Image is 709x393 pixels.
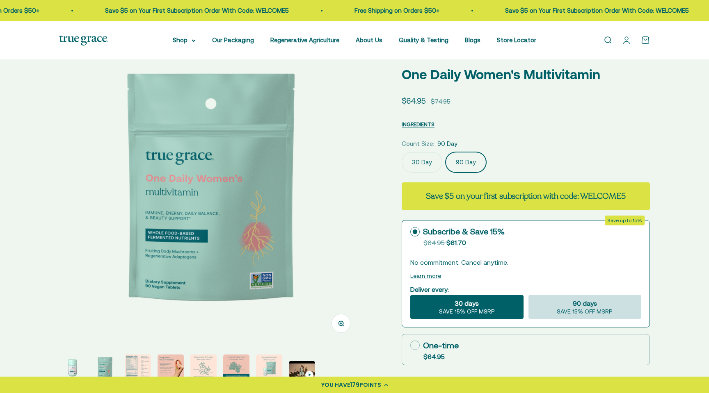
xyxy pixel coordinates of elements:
[402,95,426,107] sale-price: $64.95
[125,354,151,383] button: Go to item 3
[402,375,428,385] label: Quantity:
[402,119,435,129] button: INGREDIENTS
[402,64,650,85] p: One Daily Women's Multivitamin
[92,354,118,381] img: We select ingredients that play a concrete role in true health, and we include them at effective ...
[92,354,118,383] button: Go to item 2
[59,354,85,381] img: We select ingredients that play a concrete role in true health, and we include them at effective ...
[158,354,184,383] button: Go to item 4
[173,35,196,45] summary: Shop
[223,354,249,383] button: Go to item 6
[256,354,282,383] button: Go to item 7
[212,36,254,43] a: Our Packaging
[350,381,359,389] span: 179
[158,354,184,381] img: - 1200IU of Vitamin D3 from Lichen and 60 mcg of Vitamin K2 from Mena-Q7 - Regenerative & organic...
[437,139,457,149] span: 90 Day
[426,191,625,202] strong: Save $5 on your first subscription with code: WELCOME5
[190,354,217,383] button: Go to item 5
[359,381,381,389] span: POINTS
[59,354,85,383] button: Go to item 1
[402,121,435,127] span: INGREDIENTS
[505,6,688,16] p: Save $5 on Your First Subscription Order With Code: WELCOME5
[289,361,315,383] button: Go to item 8
[270,36,339,43] a: Regenerative Agriculture
[256,354,282,381] img: When you opt for our refill pouches instead of buying a whole new bottle every time you buy suppl...
[356,36,382,43] a: About Us
[399,36,448,43] a: Quality & Testing
[223,354,249,381] img: Reighi supports healthy aging.* Cordyceps support endurance.* Our extracts come exclusively from ...
[431,97,451,107] compare-at-price: $74.95
[402,139,434,149] legend: Count Size:
[465,36,480,43] a: Blogs
[105,6,288,16] p: Save $5 on Your First Subscription Order With Code: WELCOME5
[59,42,362,345] img: We select ingredients that play a concrete role in true health, and we include them at effective ...
[321,381,350,389] span: YOU HAVE
[125,354,151,381] img: We select ingredients that play a concrete role in true health, and we include them at effective ...
[497,36,536,43] a: Store Locator
[354,7,439,14] a: Free Shipping on Orders $50+
[190,354,217,381] img: Holy Basil and Ashwagandha are Ayurvedic herbs known as "adaptogens." They support overall health...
